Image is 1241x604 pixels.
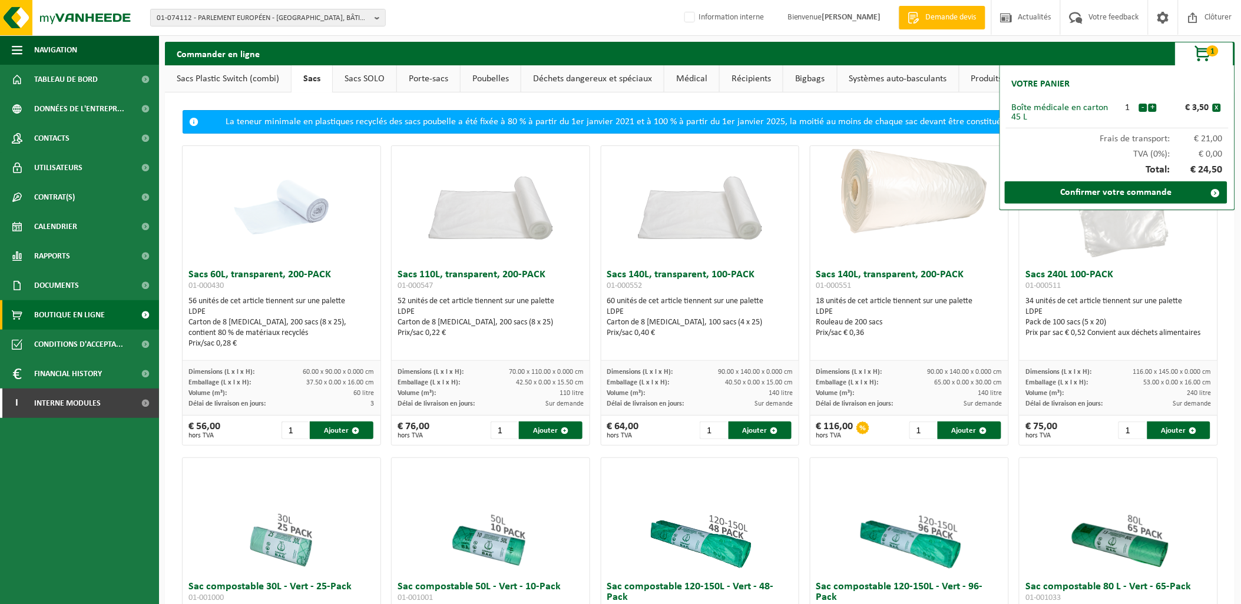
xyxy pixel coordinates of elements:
[188,270,375,293] h3: Sacs 60L, transparent, 200-PACK
[1060,458,1177,576] img: 01-001033
[12,389,22,418] span: I
[34,271,79,300] span: Documents
[333,65,396,92] a: Sacs SOLO
[34,124,70,153] span: Contacts
[816,281,852,290] span: 01-000551
[838,65,959,92] a: Systèmes auto-basculants
[292,65,332,92] a: Sacs
[34,65,98,94] span: Tableau de bord
[509,369,584,376] span: 70.00 x 110.00 x 0.000 cm
[1173,400,1212,407] span: Sur demande
[816,432,853,439] span: hors TVA
[1170,165,1223,175] span: € 24,50
[188,281,224,290] span: 01-000430
[371,400,375,407] span: 3
[34,35,77,65] span: Navigation
[188,369,254,376] span: Dimensions (L x l x H):
[1187,390,1212,397] span: 240 litre
[282,422,309,439] input: 1
[1006,144,1229,159] div: TVA (0%):
[188,317,375,338] div: Carton de 8 [MEDICAL_DATA], 200 sacs (8 x 25), contient 80 % de matériaux recyclés
[720,65,783,92] a: Récipients
[769,390,793,397] span: 140 litre
[1025,379,1088,386] span: Emballage (L x l x H):
[816,296,1002,338] div: 18 unités de cet article tiennent sur une palette
[34,300,105,330] span: Boutique en ligne
[816,307,1002,317] div: LDPE
[398,328,584,338] div: Prix/sac 0,22 €
[816,400,893,407] span: Délai de livraison en jours:
[641,458,759,576] img: 01-001045
[822,13,881,22] strong: [PERSON_NAME]
[432,458,550,576] img: 01-001001
[938,422,1001,439] button: Ajouter
[816,422,853,439] div: € 116,00
[560,390,584,397] span: 110 litre
[34,94,124,124] span: Données de l'entrepr...
[1149,104,1157,112] button: +
[607,432,639,439] span: hors TVA
[1025,400,1103,407] span: Délai de livraison en jours:
[398,307,584,317] div: LDPE
[188,307,375,317] div: LDPE
[607,328,793,338] div: Prix/sac 0,40 €
[188,296,375,349] div: 56 unités de cet article tiennent sur une palette
[354,390,375,397] span: 60 litre
[1025,422,1057,439] div: € 75,00
[601,146,799,245] img: 01-000552
[1025,296,1212,338] div: 34 unités de cet article tiennent sur une palette
[1025,281,1061,290] span: 01-000511
[398,422,429,439] div: € 76,00
[398,379,460,386] span: Emballage (L x l x H):
[1213,104,1221,112] button: x
[34,153,82,182] span: Utilisateurs
[909,422,936,439] input: 1
[188,593,224,602] span: 01-001000
[303,369,375,376] span: 60.00 x 90.00 x 0.000 cm
[398,270,584,293] h3: Sacs 110L, transparent, 200-PACK
[1160,103,1213,112] div: € 3,50
[398,390,436,397] span: Volume (m³):
[397,65,460,92] a: Porte-sacs
[310,422,373,439] button: Ajouter
[398,593,433,602] span: 01-001001
[398,432,429,439] span: hors TVA
[521,65,664,92] a: Déchets dangereux et spéciaux
[307,379,375,386] span: 37.50 x 0.00 x 16.00 cm
[398,317,584,328] div: Carton de 8 [MEDICAL_DATA], 200 sacs (8 x 25)
[204,111,1194,133] div: La teneur minimale en plastiques recyclés des sacs poubelle a été fixée à 80 % à partir du 1er ja...
[1025,307,1212,317] div: LDPE
[1025,432,1057,439] span: hors TVA
[1025,390,1064,397] span: Volume (m³):
[1147,422,1210,439] button: Ajouter
[398,281,433,290] span: 01-000547
[1118,422,1146,439] input: 1
[607,400,684,407] span: Délai de livraison en jours:
[718,369,793,376] span: 90.00 x 140.00 x 0.000 cm
[816,317,1002,328] div: Rouleau de 200 sacs
[461,65,521,92] a: Poubelles
[392,146,590,245] img: 01-000547
[1133,369,1212,376] span: 116.00 x 145.00 x 0.000 cm
[899,6,985,29] a: Demande devis
[188,432,220,439] span: hors TVA
[516,379,584,386] span: 42.50 x 0.00 x 15.50 cm
[34,182,75,212] span: Contrat(s)
[816,328,1002,338] div: Prix/sac € 0,36
[700,422,727,439] input: 1
[1175,42,1234,65] button: 1
[607,307,793,317] div: LDPE
[682,9,764,26] label: Information interne
[34,330,123,359] span: Conditions d'accepta...
[34,241,70,271] span: Rapports
[607,296,793,338] div: 60 unités de cet article tiennent sur une palette
[607,281,643,290] span: 01-000552
[1117,103,1139,112] div: 1
[964,400,1002,407] span: Sur demande
[34,212,77,241] span: Calendrier
[935,379,1002,386] span: 65.00 x 0.00 x 30.00 cm
[398,400,475,407] span: Délai de livraison en jours:
[1144,379,1212,386] span: 53.00 x 0.00 x 16.00 cm
[398,369,464,376] span: Dimensions (L x l x H):
[157,9,370,27] span: 01-074112 - PARLEMENT EUROPÉEN - [GEOGRAPHIC_DATA], BÂTIMENT [PERSON_NAME] BUREAU 00D008 [GEOGRAP...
